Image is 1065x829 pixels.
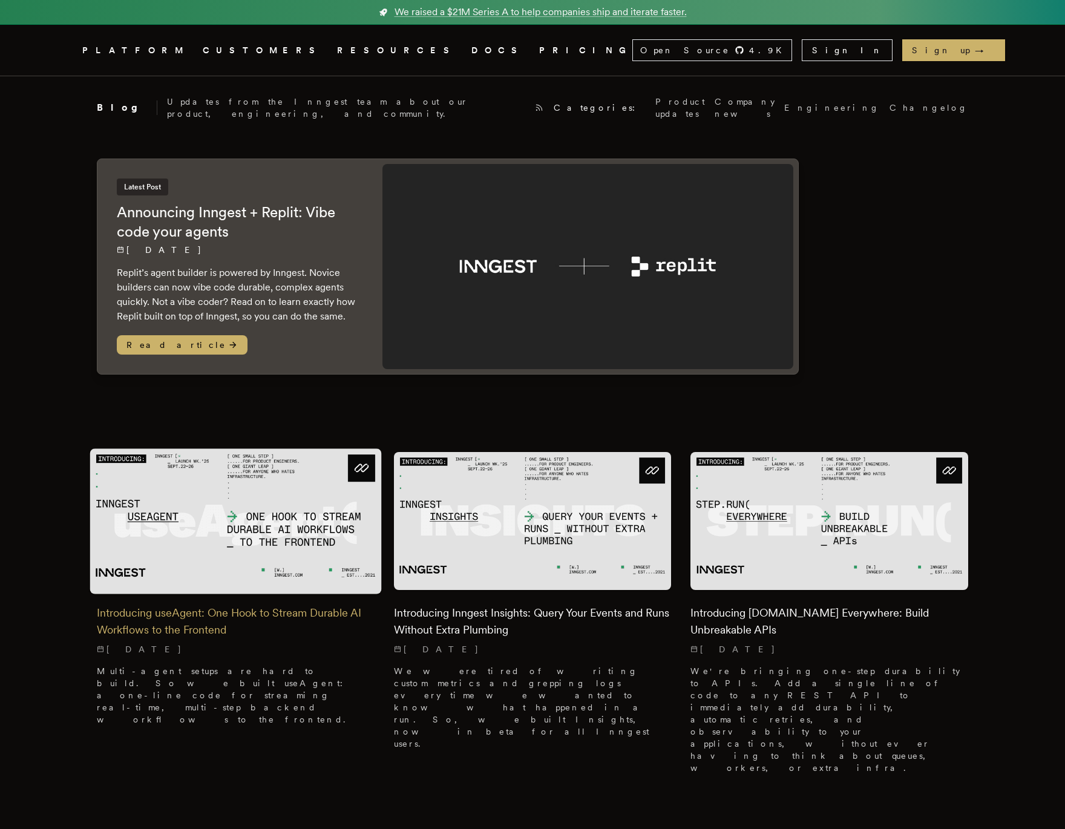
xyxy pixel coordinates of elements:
[690,605,968,638] h2: Introducing [DOMAIN_NAME] Everywhere: Build Unbreakable APIs
[117,203,358,241] h2: Announcing Inngest + Replit: Vibe code your agents
[554,102,646,114] span: Categories:
[690,643,968,655] p: [DATE]
[395,5,687,19] span: We raised a $21M Series A to help companies ship and iterate faster.
[97,665,375,726] p: Multi-agent setups are hard to build. So we built useAgent: a one-line code for streaming real-ti...
[117,266,358,324] p: Replit’s agent builder is powered by Inngest. Novice builders can now vibe code durable, complex ...
[167,96,525,120] p: Updates from the Inngest team about our product, engineering, and community.
[90,448,382,594] img: Featured image for Introducing useAgent: One Hook to Stream Durable AI Workflows to the Frontend ...
[394,605,672,638] h2: Introducing Inngest Insights: Query Your Events and Runs Without Extra Plumbing
[902,39,1005,61] a: Sign up
[471,43,525,58] a: DOCS
[97,159,799,375] a: Latest PostAnnouncing Inngest + Replit: Vibe code your agents[DATE] Replit’s agent builder is pow...
[802,39,893,61] a: Sign In
[337,43,457,58] button: RESOURCES
[539,43,632,58] a: PRICING
[784,102,880,114] a: Engineering
[690,452,968,591] img: Featured image for Introducing Step.Run Everywhere: Build Unbreakable APIs blog post
[749,44,789,56] span: 4.9 K
[117,335,247,355] span: Read article
[97,452,375,736] a: Featured image for Introducing useAgent: One Hook to Stream Durable AI Workflows to the Frontend ...
[382,164,793,369] img: Featured image for Announcing Inngest + Replit: Vibe code your agents blog post
[715,96,775,120] a: Company news
[394,452,672,760] a: Featured image for Introducing Inngest Insights: Query Your Events and Runs Without Extra Plumbin...
[97,100,157,115] h2: Blog
[655,96,705,120] a: Product updates
[117,179,168,195] span: Latest Post
[394,665,672,750] p: We were tired of writing custom metrics and grepping logs every time we wanted to know what happe...
[690,665,968,774] p: We're bringing one-step durability to APIs. Add a single line of code to any REST API to immediat...
[640,44,730,56] span: Open Source
[97,605,375,638] h2: Introducing useAgent: One Hook to Stream Durable AI Workflows to the Frontend
[890,102,968,114] a: Changelog
[690,452,968,784] a: Featured image for Introducing Step.Run Everywhere: Build Unbreakable APIs blog postIntroducing [...
[48,25,1017,76] nav: Global
[203,43,323,58] a: CUSTOMERS
[975,44,995,56] span: →
[394,452,672,591] img: Featured image for Introducing Inngest Insights: Query Your Events and Runs Without Extra Plumbin...
[82,43,188,58] button: PLATFORM
[117,244,358,256] p: [DATE]
[97,643,375,655] p: [DATE]
[394,643,672,655] p: [DATE]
